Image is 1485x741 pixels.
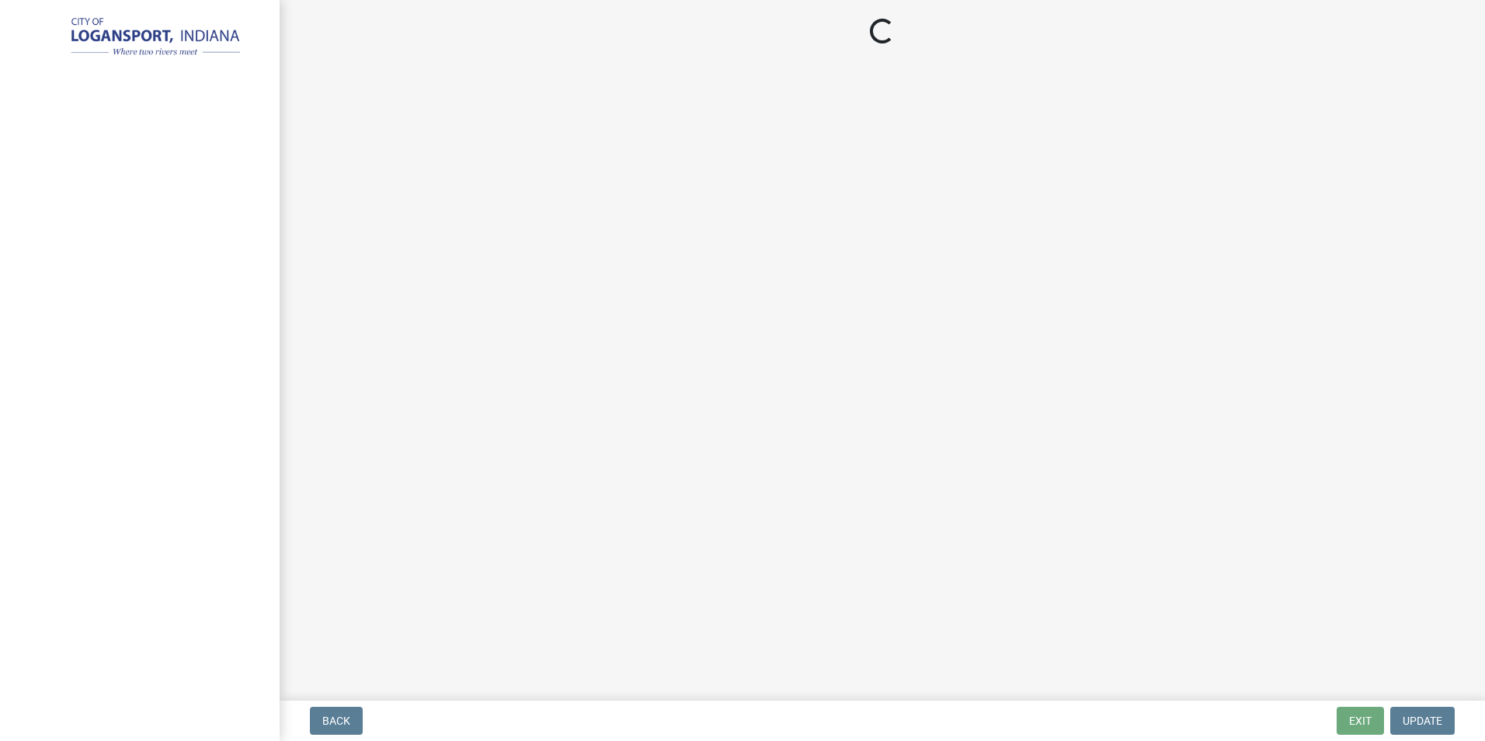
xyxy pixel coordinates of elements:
[31,16,255,60] img: City of Logansport, Indiana
[1390,707,1455,735] button: Update
[1337,707,1384,735] button: Exit
[310,707,363,735] button: Back
[1403,715,1442,727] span: Update
[322,715,350,727] span: Back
